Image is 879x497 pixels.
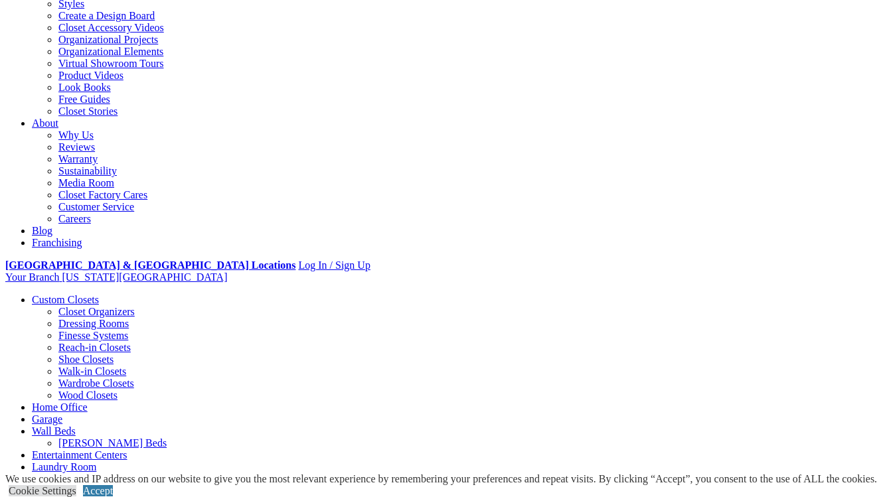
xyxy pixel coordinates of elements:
[5,259,295,271] a: [GEOGRAPHIC_DATA] & [GEOGRAPHIC_DATA] Locations
[58,390,118,401] a: Wood Closets
[5,271,59,283] span: Your Branch
[32,413,62,425] a: Garage
[58,189,147,200] a: Closet Factory Cares
[58,318,129,329] a: Dressing Rooms
[58,82,111,93] a: Look Books
[32,425,76,437] a: Wall Beds
[58,201,134,212] a: Customer Service
[58,46,163,57] a: Organizational Elements
[58,10,155,21] a: Create a Design Board
[58,141,95,153] a: Reviews
[58,58,164,69] a: Virtual Showroom Tours
[62,271,227,283] span: [US_STATE][GEOGRAPHIC_DATA]
[5,473,877,485] div: We use cookies and IP address on our website to give you the most relevant experience by remember...
[58,106,118,117] a: Closet Stories
[58,22,164,33] a: Closet Accessory Videos
[58,177,114,188] a: Media Room
[32,449,127,461] a: Entertainment Centers
[58,378,134,389] a: Wardrobe Closets
[32,237,82,248] a: Franchising
[58,330,128,341] a: Finesse Systems
[58,306,135,317] a: Closet Organizers
[58,153,98,165] a: Warranty
[58,437,167,449] a: [PERSON_NAME] Beds
[32,225,52,236] a: Blog
[58,165,117,177] a: Sustainability
[58,129,94,141] a: Why Us
[58,70,123,81] a: Product Videos
[32,117,58,129] a: About
[58,366,126,377] a: Walk-in Closets
[32,401,88,413] a: Home Office
[32,461,96,472] a: Laundry Room
[58,213,91,224] a: Careers
[9,485,76,496] a: Cookie Settings
[58,354,114,365] a: Shoe Closets
[58,94,110,105] a: Free Guides
[32,294,99,305] a: Custom Closets
[5,271,227,283] a: Your Branch [US_STATE][GEOGRAPHIC_DATA]
[298,259,370,271] a: Log In / Sign Up
[58,342,131,353] a: Reach-in Closets
[83,485,113,496] a: Accept
[58,34,158,45] a: Organizational Projects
